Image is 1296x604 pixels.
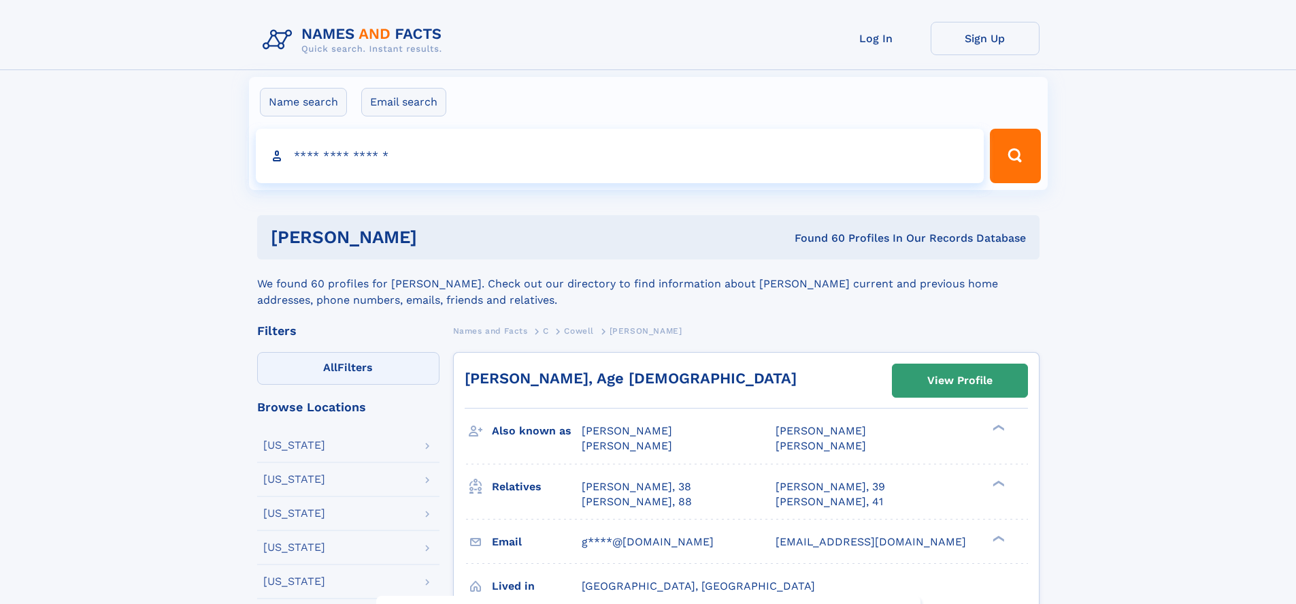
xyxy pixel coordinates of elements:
label: Filters [257,352,439,385]
a: [PERSON_NAME], Age [DEMOGRAPHIC_DATA] [465,370,797,387]
label: Email search [361,88,446,116]
a: Log In [822,22,931,55]
span: [PERSON_NAME] [776,439,866,452]
span: [PERSON_NAME] [582,439,672,452]
span: C [543,326,549,336]
a: Sign Up [931,22,1040,55]
a: C [543,322,549,339]
div: ❯ [989,479,1006,488]
a: Names and Facts [453,322,528,339]
a: [PERSON_NAME], 41 [776,494,883,509]
div: We found 60 profiles for [PERSON_NAME]. Check out our directory to find information about [PERSON... [257,259,1040,308]
div: Found 60 Profiles In Our Records Database [605,231,1026,246]
h3: Lived in [492,575,582,598]
a: [PERSON_NAME], 38 [582,479,691,494]
span: [EMAIL_ADDRESS][DOMAIN_NAME] [776,535,966,548]
div: [US_STATE] [263,542,325,553]
input: search input [256,129,984,183]
span: [PERSON_NAME] [776,424,866,437]
div: [US_STATE] [263,474,325,485]
div: ❯ [989,534,1006,543]
h3: Relatives [492,475,582,498]
span: All [323,361,337,374]
span: Cowell [564,326,594,336]
div: ❯ [989,424,1006,432]
div: View Profile [927,365,993,396]
span: [PERSON_NAME] [610,326,682,336]
a: Cowell [564,322,594,339]
div: Filters [257,325,439,337]
label: Name search [260,88,347,116]
span: [PERSON_NAME] [582,424,672,437]
span: [GEOGRAPHIC_DATA], [GEOGRAPHIC_DATA] [582,579,815,592]
div: [US_STATE] [263,576,325,587]
div: Browse Locations [257,401,439,413]
img: Logo Names and Facts [257,22,453,59]
h1: [PERSON_NAME] [271,229,606,246]
h3: Also known as [492,419,582,443]
div: [US_STATE] [263,508,325,519]
div: [US_STATE] [263,440,325,451]
a: [PERSON_NAME], 88 [582,494,692,509]
button: Search Button [990,129,1040,183]
h3: Email [492,530,582,554]
a: [PERSON_NAME], 39 [776,479,885,494]
a: View Profile [893,364,1027,397]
